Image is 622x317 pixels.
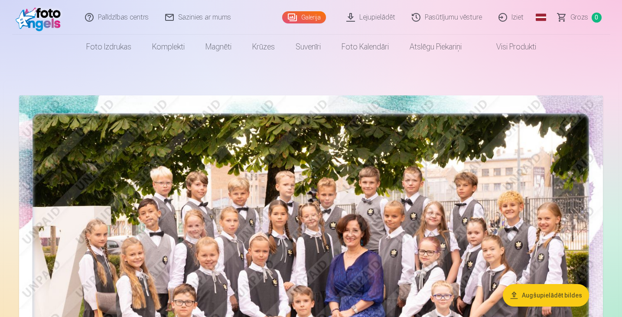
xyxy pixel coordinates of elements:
[16,3,65,31] img: /fa1
[592,13,602,23] span: 0
[503,284,589,307] button: Augšupielādēt bildes
[331,35,399,59] a: Foto kalendāri
[76,35,142,59] a: Foto izdrukas
[285,35,331,59] a: Suvenīri
[399,35,472,59] a: Atslēgu piekariņi
[282,11,326,23] a: Galerija
[570,12,588,23] span: Grozs
[195,35,242,59] a: Magnēti
[142,35,195,59] a: Komplekti
[472,35,547,59] a: Visi produkti
[242,35,285,59] a: Krūzes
